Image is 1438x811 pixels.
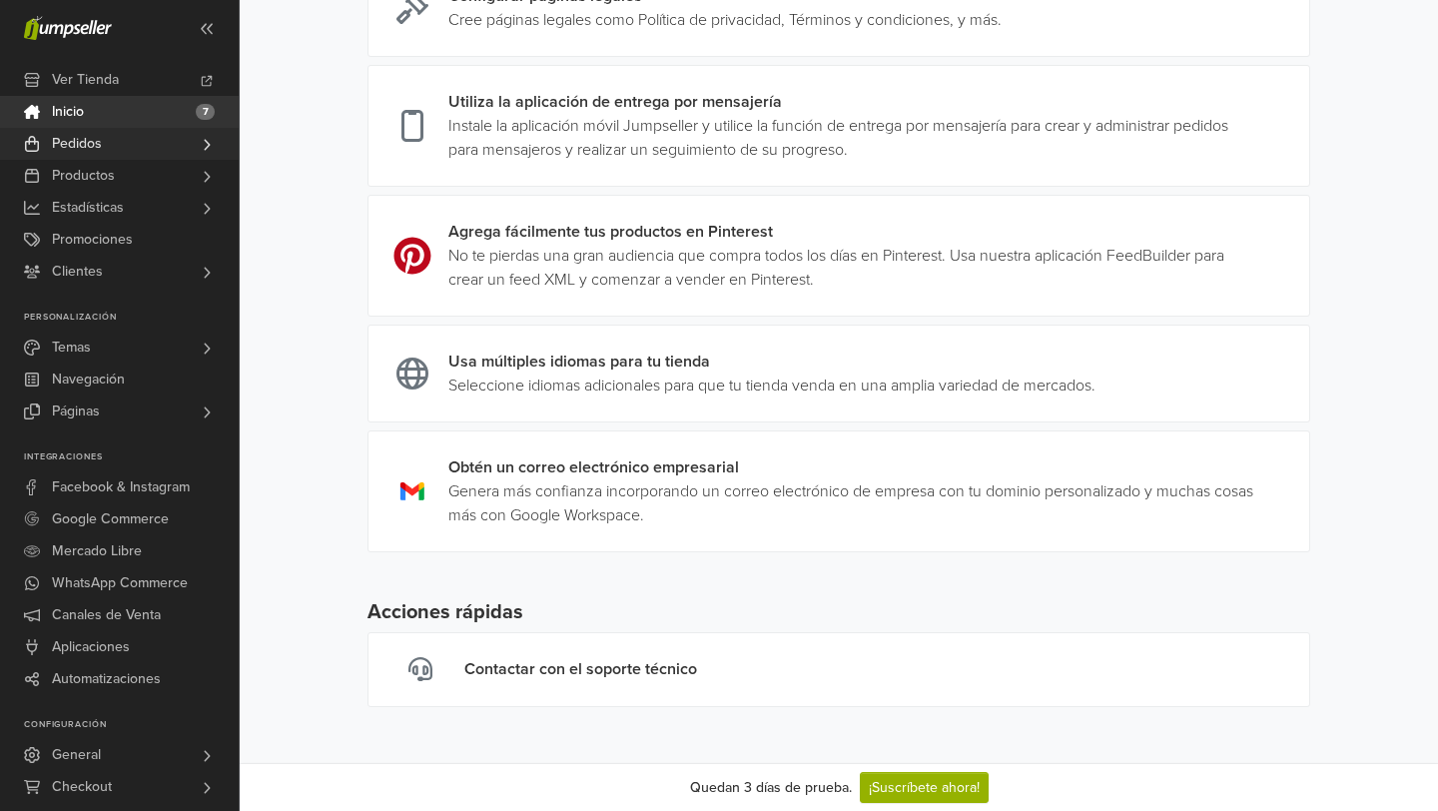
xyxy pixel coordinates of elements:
[52,567,188,599] span: WhatsApp Commerce
[367,632,1310,707] a: Contactar con el soporte técnico
[52,224,133,256] span: Promociones
[52,739,101,771] span: General
[52,364,125,396] span: Navegación
[52,535,142,567] span: Mercado Libre
[52,396,100,427] span: Páginas
[690,777,852,798] div: Quedan 3 días de prueba.
[52,332,91,364] span: Temas
[52,599,161,631] span: Canales de Venta
[52,128,102,160] span: Pedidos
[52,160,115,192] span: Productos
[52,64,119,96] span: Ver Tienda
[24,719,239,731] p: Configuración
[52,256,103,288] span: Clientes
[367,600,1310,624] h5: Acciones rápidas
[24,312,239,324] p: Personalización
[860,772,989,803] a: ¡Suscríbete ahora!
[464,657,697,682] div: Contactar con el soporte técnico
[52,96,84,128] span: Inicio
[52,771,112,803] span: Checkout
[52,631,130,663] span: Aplicaciones
[52,471,190,503] span: Facebook & Instagram
[52,663,161,695] span: Automatizaciones
[52,503,169,535] span: Google Commerce
[196,104,215,120] span: 7
[24,451,239,463] p: Integraciones
[52,192,124,224] span: Estadísticas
